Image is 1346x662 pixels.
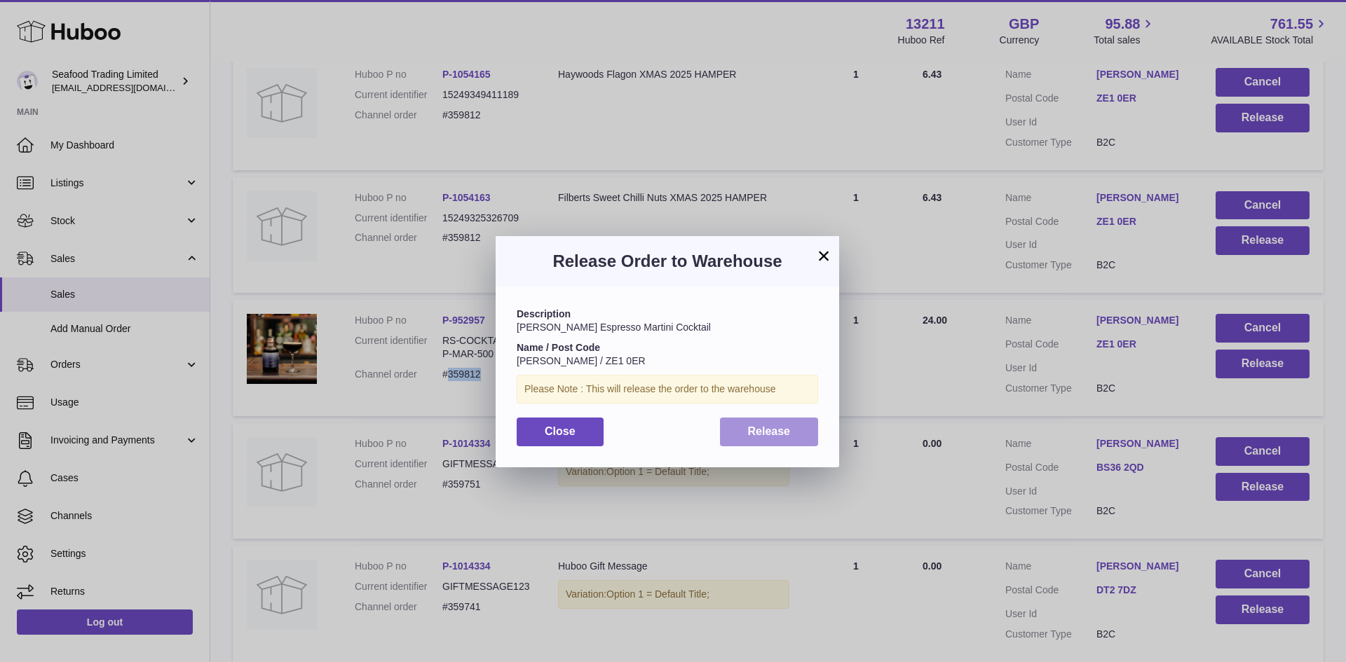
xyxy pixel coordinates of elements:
h3: Release Order to Warehouse [517,250,818,273]
span: Release [748,425,791,437]
span: Close [545,425,576,437]
span: [PERSON_NAME] Espresso Martini Cocktail [517,322,711,333]
strong: Description [517,308,571,319]
span: [PERSON_NAME] / ZE1 0ER [517,355,646,366]
div: Please Note : This will release the order to the warehouse [517,375,818,404]
strong: Name / Post Code [517,342,600,353]
button: × [815,247,832,264]
button: Close [517,418,604,446]
button: Release [720,418,819,446]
